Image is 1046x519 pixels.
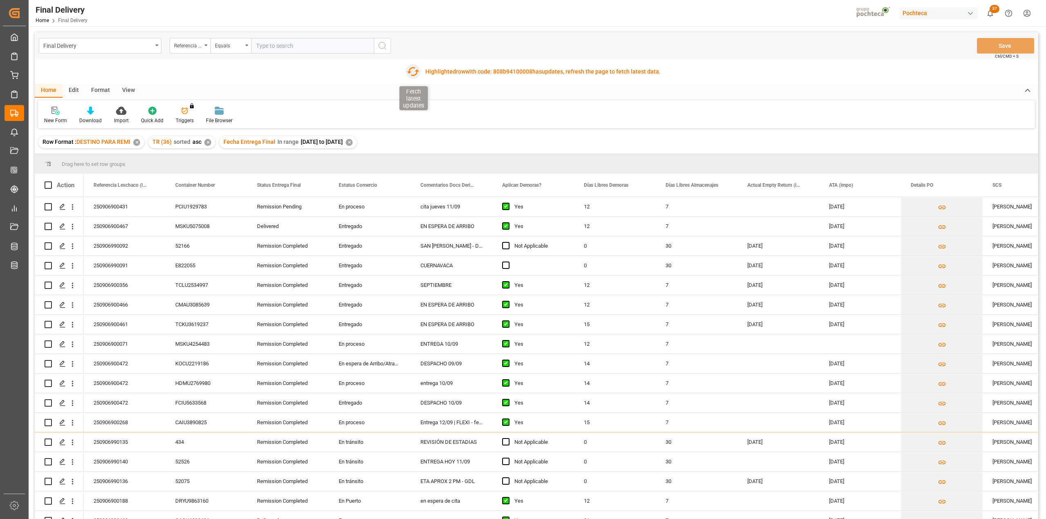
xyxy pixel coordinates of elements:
div: Entregado [329,295,411,314]
div: 7 [656,315,738,334]
div: 7 [656,393,738,412]
div: Quick Add [141,117,163,124]
div: Remission Completed [247,393,329,412]
div: 250906900472 [84,374,165,393]
span: Estatus Comercio [339,182,377,188]
span: asc [192,139,201,145]
div: [DATE] [738,256,819,275]
div: 7 [656,413,738,432]
div: Yes [514,492,564,510]
button: Pochteca [899,5,981,21]
div: [DATE] [738,275,819,295]
div: Remission Completed [247,413,329,432]
div: Entregado [329,315,411,334]
div: 434 [165,432,247,452]
span: TR (36) [152,139,172,145]
div: 14 [574,374,656,393]
div: 250906900461 [84,315,165,334]
div: 52075 [165,472,247,491]
input: Type to search [251,38,374,54]
span: Ctrl/CMD + S [995,53,1019,59]
div: EN ESPERA DE ARRIBO [411,295,492,314]
div: [DATE] [819,354,901,373]
div: 52526 [165,452,247,471]
div: 7 [656,354,738,373]
div: Yes [514,335,564,353]
div: Yes [514,315,564,334]
div: Yes [514,354,564,373]
span: Drag here to set row groups [62,161,125,167]
div: [DATE] [819,452,901,471]
div: 250906900188 [84,491,165,510]
div: CUERNAVACA [411,256,492,275]
div: Yes [514,394,564,412]
div: ENTREGA 10/09 [411,334,492,353]
span: ATA (impo) [829,182,853,188]
div: [DATE] [819,275,901,295]
div: Remission Completed [247,354,329,373]
span: DESTINO PARA REMI [76,139,130,145]
span: Row Format : [42,139,76,145]
div: 14 [574,354,656,373]
div: 30 [656,256,738,275]
div: En proceso [329,413,411,432]
div: 250906990136 [84,472,165,491]
div: 14 [574,393,656,412]
div: ✕ [346,139,353,146]
div: Remission Completed [247,295,329,314]
div: CAIU3890825 [165,413,247,432]
div: FCIU5633568 [165,393,247,412]
div: ENTREGA HOY 11/09 [411,452,492,471]
span: Actual Empty Return (impo) [747,182,802,188]
div: 7 [656,491,738,510]
div: Press SPACE to select this row. [35,354,84,374]
div: Press SPACE to select this row. [35,295,84,315]
span: row [456,68,465,75]
div: Press SPACE to select this row. [35,236,84,256]
div: Press SPACE to select this row. [35,315,84,334]
button: Save [977,38,1034,54]
button: search button [374,38,391,54]
div: En espera de Arribo/Atraque [329,354,411,373]
div: 0 [574,452,656,471]
div: Press SPACE to select this row. [35,374,84,393]
div: Fetch latest updates [399,86,428,110]
div: 250906990091 [84,256,165,275]
div: Final Delivery [36,4,87,16]
div: 30 [656,472,738,491]
span: Container Number [175,182,215,188]
span: [DATE] to [DATE] [301,139,343,145]
div: [DATE] [819,236,901,255]
span: has [532,68,542,75]
div: Entregado [329,236,411,255]
div: Pochteca [899,7,978,19]
div: Home [35,84,63,98]
div: TCLU2534997 [165,275,247,295]
div: entrega 10/09 [411,374,492,393]
div: 250906900431 [84,197,165,216]
span: Details PO [911,182,933,188]
div: ✕ [133,139,140,146]
div: Remission Completed [247,334,329,353]
button: open menu [170,38,210,54]
div: [DATE] [819,217,901,236]
div: REVISIÓN DE ESTADIAS [411,432,492,452]
div: Yes [514,197,564,216]
div: Press SPACE to select this row. [35,452,84,472]
div: 30 [656,236,738,255]
div: Press SPACE to select this row. [35,432,84,452]
div: DESPACHO 10/09 [411,393,492,412]
div: En proceso [329,374,411,393]
div: Yes [514,295,564,314]
div: 250906900268 [84,413,165,432]
div: 250906900466 [84,295,165,314]
div: 0 [574,256,656,275]
div: En tránsito [329,472,411,491]
div: 15 [574,315,656,334]
div: Entregado [329,393,411,412]
div: [DATE] [819,295,901,314]
div: ✕ [204,139,211,146]
div: Referencia Leschaco (Impo) [174,40,202,49]
div: CMAU3085639 [165,295,247,314]
span: Referencia Leschaco (Impo) [94,182,148,188]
